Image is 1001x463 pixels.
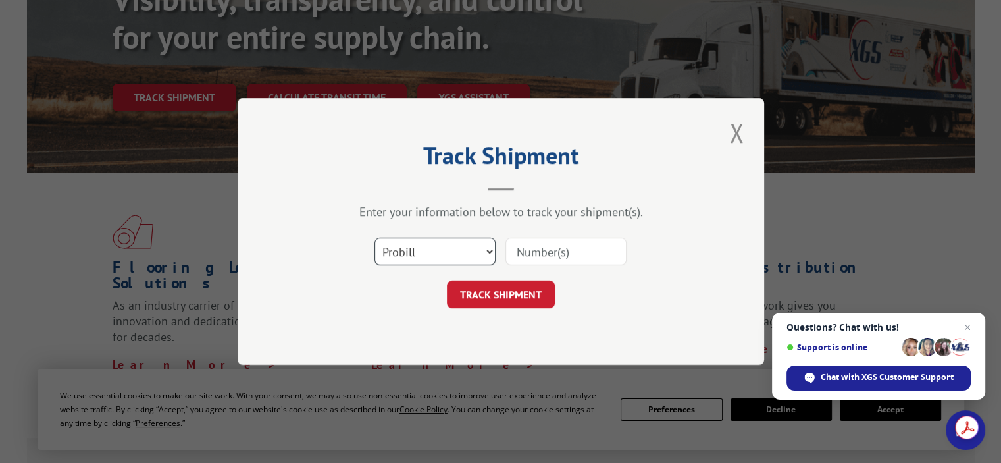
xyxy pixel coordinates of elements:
h2: Track Shipment [303,146,698,171]
span: Questions? Chat with us! [786,322,971,333]
span: Chat with XGS Customer Support [821,371,954,383]
div: Enter your information below to track your shipment(s). [303,204,698,219]
a: Open chat [946,410,985,450]
button: TRACK SHIPMENT [447,281,555,308]
span: Chat with XGS Customer Support [786,366,971,391]
button: Close modal [725,115,748,151]
span: Support is online [786,342,897,352]
input: Number(s) [505,238,627,265]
